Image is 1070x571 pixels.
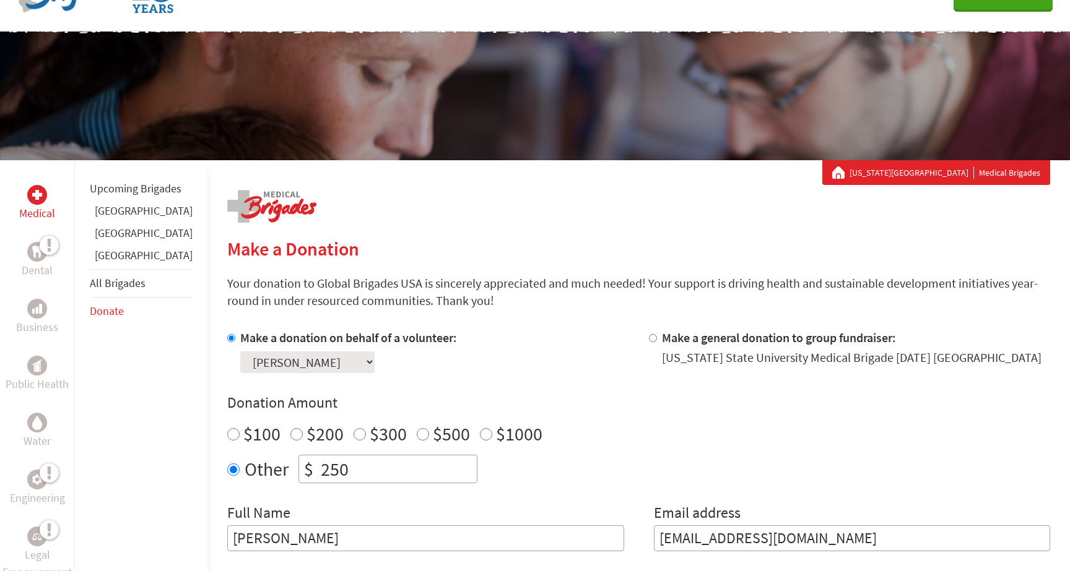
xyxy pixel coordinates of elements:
a: [GEOGRAPHIC_DATA] [95,204,193,218]
div: Public Health [27,356,47,376]
div: Dental [27,242,47,262]
li: Panama [90,247,193,269]
label: Make a general donation to group fundraiser: [662,330,896,345]
div: [US_STATE] State University Medical Brigade [DATE] [GEOGRAPHIC_DATA] [662,349,1042,366]
li: Donate [90,298,193,325]
li: Guatemala [90,225,193,247]
li: Ghana [90,202,193,225]
img: Medical [32,190,42,200]
a: DentalDental [22,242,53,279]
p: Your donation to Global Brigades USA is sincerely appreciated and much needed! Your support is dr... [227,275,1050,309]
li: Upcoming Brigades [90,175,193,202]
div: Water [27,413,47,432]
div: Legal Empowerment [27,526,47,546]
img: Legal Empowerment [32,533,42,540]
input: Enter Amount [318,455,477,483]
h4: Donation Amount [227,393,1050,413]
label: Make a donation on behalf of a volunteer: [240,330,457,345]
p: Engineering [10,489,65,507]
img: Public Health [32,359,42,372]
label: Email address [654,503,741,525]
p: Public Health [6,376,69,393]
label: $100 [243,422,281,445]
a: WaterWater [24,413,51,450]
input: Your Email [654,525,1051,551]
a: All Brigades [90,276,146,290]
div: $ [299,455,318,483]
img: Business [32,304,42,314]
div: Business [27,299,47,319]
div: Medical [27,185,47,205]
label: Other [245,455,289,483]
p: Water [24,432,51,450]
a: Donate [90,304,124,318]
img: logo-medical.png [227,190,316,223]
div: Medical Brigades [832,166,1040,179]
label: $300 [370,422,407,445]
p: Business [16,319,58,336]
label: $200 [307,422,344,445]
a: [GEOGRAPHIC_DATA] [95,226,193,240]
a: Upcoming Brigades [90,181,181,195]
label: Full Name [227,503,290,525]
a: MedicalMedical [19,185,55,222]
label: $500 [433,422,470,445]
label: $1000 [496,422,542,445]
a: BusinessBusiness [16,299,58,336]
input: Enter Full Name [227,525,624,551]
img: Water [32,415,42,429]
img: Engineering [32,474,42,484]
a: Public HealthPublic Health [6,356,69,393]
p: Medical [19,205,55,222]
a: [US_STATE][GEOGRAPHIC_DATA] [850,166,974,179]
div: Engineering [27,470,47,489]
a: EngineeringEngineering [10,470,65,507]
li: All Brigades [90,269,193,298]
h2: Make a Donation [227,238,1050,260]
a: [GEOGRAPHIC_DATA] [95,248,193,262]
p: Dental [22,262,53,279]
img: Dental [32,246,42,257]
